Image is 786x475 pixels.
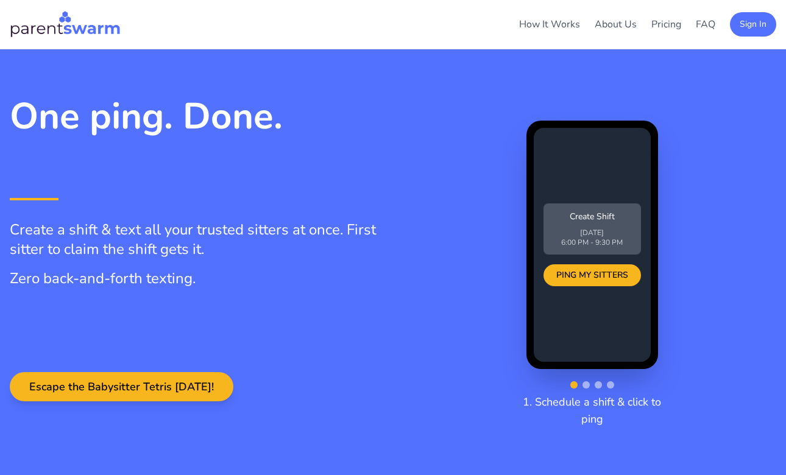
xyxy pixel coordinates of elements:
p: 1. Schedule a shift & click to ping [514,393,670,427]
button: Sign In [730,12,776,37]
a: FAQ [696,18,715,31]
a: Pricing [651,18,681,31]
a: About Us [595,18,637,31]
img: Parentswarm Logo [10,10,121,39]
a: How It Works [519,18,580,31]
a: Sign In [730,17,776,30]
button: Escape the Babysitter Tetris [DATE]! [10,372,233,401]
div: PING MY SITTERS [543,264,641,286]
a: Escape the Babysitter Tetris [DATE]! [10,381,233,394]
p: Create Shift [551,211,634,223]
p: 6:00 PM - 9:30 PM [551,237,634,247]
p: [DATE] [551,228,634,237]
